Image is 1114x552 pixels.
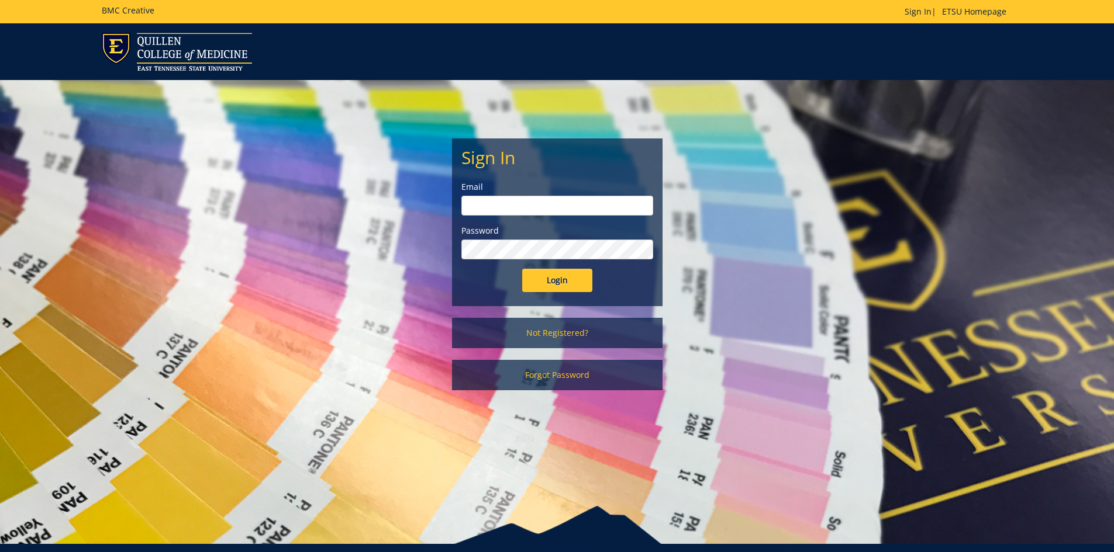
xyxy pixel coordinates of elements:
img: ETSU logo [102,33,252,71]
h5: BMC Creative [102,6,154,15]
h2: Sign In [461,148,653,167]
label: Password [461,225,653,237]
input: Login [522,269,592,292]
a: Sign In [905,6,932,17]
p: | [905,6,1012,18]
label: Email [461,181,653,193]
a: ETSU Homepage [936,6,1012,17]
a: Not Registered? [452,318,663,348]
a: Forgot Password [452,360,663,390]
